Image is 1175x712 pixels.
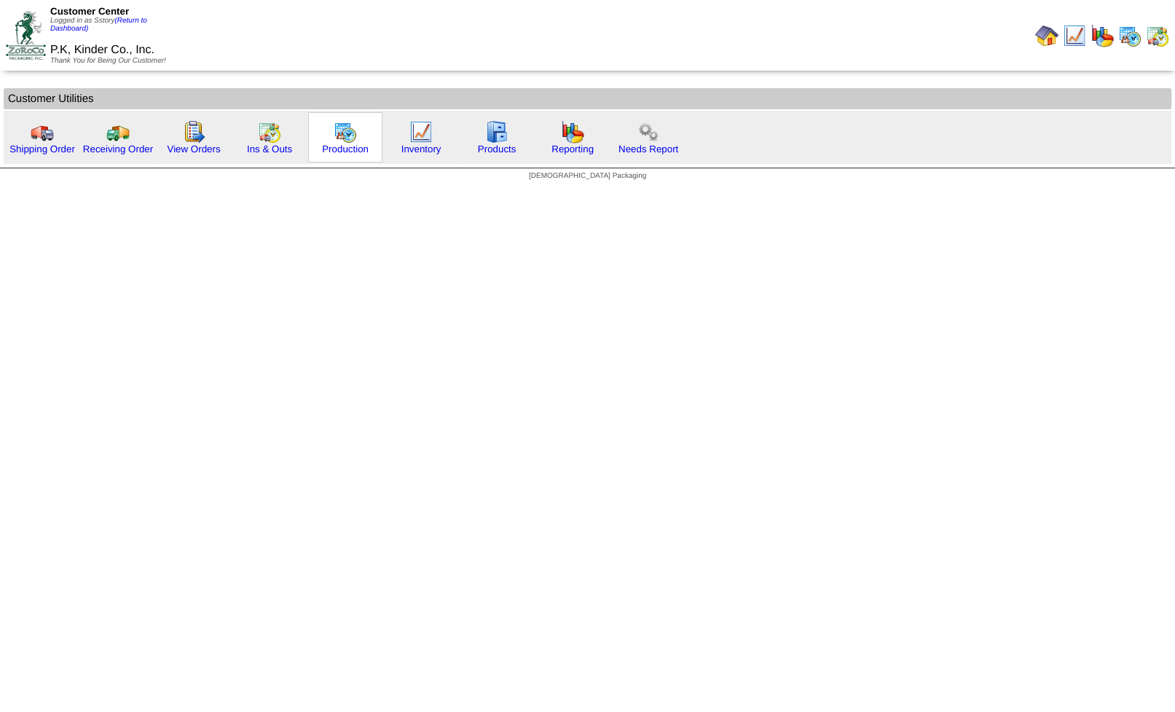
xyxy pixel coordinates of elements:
[50,57,166,65] span: Thank You for Being Our Customer!
[50,17,147,33] a: (Return to Dashboard)
[1035,24,1058,47] img: home.gif
[485,120,508,144] img: cabinet.gif
[106,120,130,144] img: truck2.gif
[1118,24,1141,47] img: calendarprod.gif
[1090,24,1114,47] img: graph.gif
[50,6,129,17] span: Customer Center
[551,144,594,154] a: Reporting
[50,17,147,33] span: Logged in as Sstory
[31,120,54,144] img: truck.gif
[247,144,292,154] a: Ins & Outs
[618,144,678,154] a: Needs Report
[401,144,441,154] a: Inventory
[258,120,281,144] img: calendarinout.gif
[182,120,205,144] img: workorder.gif
[1063,24,1086,47] img: line_graph.gif
[9,144,75,154] a: Shipping Order
[322,144,369,154] a: Production
[50,44,154,56] span: P.K, Kinder Co., Inc.
[83,144,153,154] a: Receiving Order
[409,120,433,144] img: line_graph.gif
[478,144,516,154] a: Products
[637,120,660,144] img: workflow.png
[6,11,46,60] img: ZoRoCo_Logo(Green%26Foil)%20jpg.webp
[167,144,220,154] a: View Orders
[334,120,357,144] img: calendarprod.gif
[561,120,584,144] img: graph.gif
[4,88,1171,109] td: Customer Utilities
[1146,24,1169,47] img: calendarinout.gif
[529,172,646,180] span: [DEMOGRAPHIC_DATA] Packaging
